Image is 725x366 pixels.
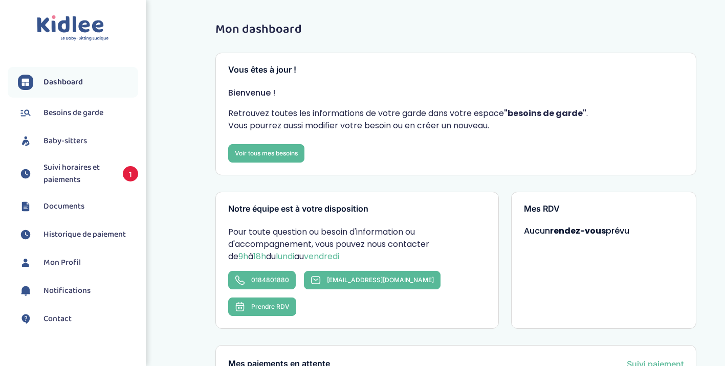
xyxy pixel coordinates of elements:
a: Contact [18,311,138,327]
img: contact.svg [18,311,33,327]
span: Documents [43,200,84,213]
span: Mon Profil [43,257,81,269]
h3: Vous êtes à jour ! [228,65,684,75]
a: [EMAIL_ADDRESS][DOMAIN_NAME] [304,271,441,289]
a: 0184801880 [228,271,296,289]
span: Prendre RDV [251,303,290,310]
a: Suivi horaires et paiements 1 [18,162,138,186]
a: Mon Profil [18,255,138,270]
a: Baby-sitters [18,133,138,149]
img: besoin.svg [18,105,33,121]
a: Historique de paiement [18,227,138,242]
button: Prendre RDV [228,298,296,316]
img: suivihoraire.svg [18,227,33,242]
span: [EMAIL_ADDRESS][DOMAIN_NAME] [327,276,434,284]
span: Dashboard [43,76,83,88]
span: 1 [123,166,138,181]
h3: Notre équipe est à votre disposition [228,204,486,214]
span: Historique de paiement [43,228,126,241]
span: 18h [253,250,266,262]
p: Pour toute question ou besoin d'information ou d'accompagnement, vous pouvez nous contacter de à ... [228,226,486,263]
a: Documents [18,199,138,214]
h3: Mes RDV [524,204,684,214]
a: Voir tous mes besoins [228,144,304,163]
img: suivihoraire.svg [18,166,33,181]
span: 0184801880 [251,276,289,284]
img: dashboard.svg [18,75,33,90]
strong: "besoins de garde" [504,107,586,119]
span: Baby-sitters [43,135,87,147]
img: documents.svg [18,199,33,214]
a: Notifications [18,283,138,299]
span: 9h [238,250,248,262]
strong: rendez-vous [550,225,606,237]
span: Suivi horaires et paiements [43,162,113,186]
span: lundi [276,250,294,262]
a: Besoins de garde [18,105,138,121]
span: Aucun prévu [524,225,629,237]
img: babysitters.svg [18,133,33,149]
span: Contact [43,313,72,325]
a: Dashboard [18,75,138,90]
span: vendredi [304,250,339,262]
img: notification.svg [18,283,33,299]
p: Bienvenue ! [228,87,684,99]
img: logo.svg [37,15,109,41]
h1: Mon dashboard [215,23,696,36]
span: Notifications [43,285,91,297]
img: profil.svg [18,255,33,270]
span: Besoins de garde [43,107,103,119]
p: Retrouvez toutes les informations de votre garde dans votre espace . Vous pourrez aussi modifier ... [228,107,684,132]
